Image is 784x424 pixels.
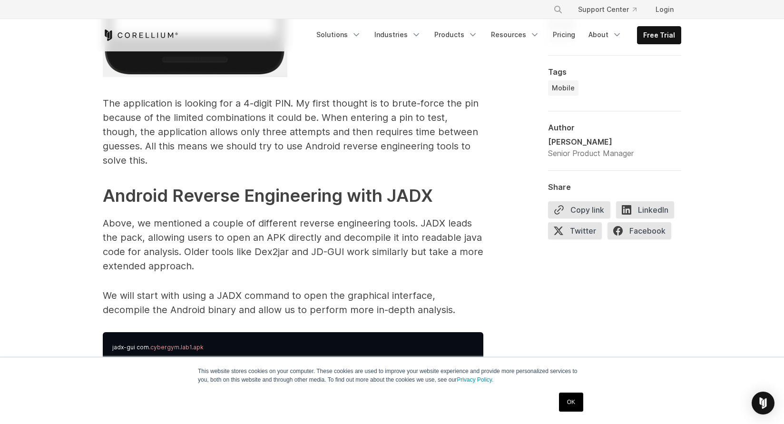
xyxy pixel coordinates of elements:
[548,148,634,159] div: Senior Product Manager
[548,123,681,132] div: Author
[103,216,483,273] p: Above, we mentioned a couple of different reverse engineering tools. JADX leads the pack, allowin...
[752,392,774,414] div: Open Intercom Messenger
[198,367,586,384] p: This website stores cookies on your computer. These cookies are used to improve your website expe...
[552,83,575,93] span: Mobile
[583,26,627,43] a: About
[548,80,578,96] a: Mobile
[369,26,427,43] a: Industries
[608,222,671,239] span: Facebook
[548,136,634,148] div: [PERSON_NAME]
[559,393,583,412] a: OK
[311,26,681,44] div: Navigation Menu
[548,67,681,77] div: Tags
[637,27,681,44] a: Free Trial
[616,201,674,218] span: LinkedIn
[648,1,681,18] a: Login
[311,26,367,43] a: Solutions
[103,288,483,317] p: We will start with using a JADX command to open the graphical interface, decompile the Android bi...
[485,26,545,43] a: Resources
[103,185,433,206] strong: Android Reverse Engineering with JADX
[570,1,644,18] a: Support Center
[103,96,483,168] p: The application is looking for a 4-digit PIN. My first thought is to brute-force the pin because ...
[548,182,681,192] div: Share
[547,26,581,43] a: Pricing
[103,30,178,41] a: Corellium Home
[457,376,493,383] a: Privacy Policy.
[548,201,610,218] button: Copy link
[548,222,608,243] a: Twitter
[608,222,677,243] a: Facebook
[542,1,681,18] div: Navigation Menu
[149,344,204,351] span: .cybergym.lab1.apk
[429,26,483,43] a: Products
[549,1,567,18] button: Search
[616,201,680,222] a: LinkedIn
[548,222,602,239] span: Twitter
[112,344,149,351] span: jadx-gui com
